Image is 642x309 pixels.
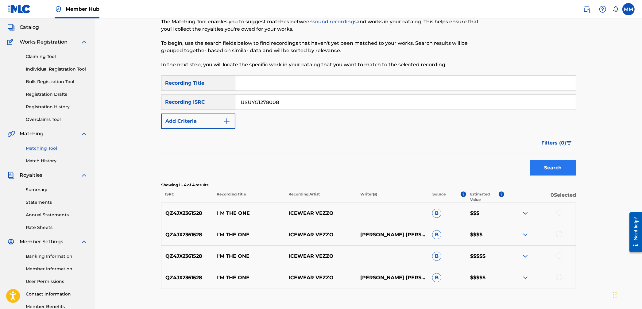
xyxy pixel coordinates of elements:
span: Member Settings [20,238,63,245]
div: Drag [613,286,617,304]
a: Registration Drafts [26,91,88,98]
a: Registration History [26,104,88,110]
a: Match History [26,158,88,164]
p: $$$ [466,210,504,217]
span: B [432,273,441,282]
a: CatalogCatalog [7,24,39,31]
img: Member Settings [7,238,15,245]
span: ? [499,191,504,197]
p: $$$$$ [466,253,504,260]
button: Add Criteria [161,114,235,129]
button: Search [530,160,576,176]
a: Statements [26,199,88,206]
a: Member Information [26,266,88,272]
span: B [432,209,441,218]
img: filter [567,141,572,145]
p: ISRC [161,191,213,203]
div: User Menu [622,3,635,15]
span: B [432,252,441,261]
span: Filters ( 0 ) [541,139,566,147]
p: [PERSON_NAME] [PERSON_NAME] [356,231,428,238]
img: expand [80,172,88,179]
p: 0 Selected [504,191,576,203]
div: Help [597,3,609,15]
span: Royalties [20,172,42,179]
a: User Permissions [26,278,88,285]
span: Works Registration [20,38,68,46]
a: Individual Registration Tool [26,66,88,72]
img: expand [522,253,529,260]
img: expand [522,210,529,217]
img: search [583,6,590,13]
div: Notifications [613,6,619,12]
p: Recording Title [213,191,284,203]
span: ? [461,191,466,197]
a: Claiming Tool [26,53,88,60]
img: expand [522,231,529,238]
p: I'M THE ONE [213,274,285,281]
p: ICEWEAR VEZZO [284,210,356,217]
p: Source [432,191,446,203]
img: MLC Logo [7,5,31,14]
p: To begin, use the search fields below to find recordings that haven't yet been matched to your wo... [161,40,481,54]
p: Recording Artist [284,191,356,203]
form: Search Form [161,75,576,179]
img: Matching [7,130,15,137]
p: In the next step, you will locate the specific work in your catalog that you want to match to the... [161,61,481,68]
img: Works Registration [7,38,15,46]
a: Contact Information [26,291,88,297]
p: The Matching Tool enables you to suggest matches between and works in your catalog. This helps en... [161,18,481,33]
img: expand [522,274,529,281]
p: I'M THE ONE [213,231,285,238]
a: Summary [26,187,88,193]
a: Annual Statements [26,212,88,218]
p: QZ4JX2361528 [161,274,213,281]
img: expand [80,38,88,46]
img: expand [80,130,88,137]
p: ICEWEAR VEZZO [284,253,356,260]
a: Bulk Registration Tool [26,79,88,85]
p: QZ4JX2361528 [161,253,213,260]
p: Estimated Value [470,191,498,203]
span: Member Hub [66,6,99,13]
p: ICEWEAR VEZZO [284,231,356,238]
img: help [599,6,606,13]
a: Matching Tool [26,145,88,152]
a: Rate Sheets [26,224,88,231]
p: Showing 1 - 4 of 4 results [161,182,576,188]
img: Top Rightsholder [55,6,62,13]
p: $$$$ [466,231,504,238]
p: I'M THE ONE [213,253,285,260]
p: Writer(s) [356,191,428,203]
p: QZ4JX2361528 [161,231,213,238]
span: Catalog [20,24,39,31]
img: 9d2ae6d4665cec9f34b9.svg [223,118,230,125]
span: Matching [20,130,44,137]
img: expand [80,238,88,245]
a: sound recordings [313,19,357,25]
img: Catalog [7,24,15,31]
a: Public Search [581,3,593,15]
a: Banking Information [26,253,88,260]
p: $$$$$ [466,274,504,281]
p: ICEWEAR VEZZO [284,274,356,281]
p: [PERSON_NAME] [PERSON_NAME] [356,274,428,281]
a: Overclaims Tool [26,116,88,123]
p: I M THE ONE [213,210,285,217]
p: QZ4JX2361528 [161,210,213,217]
img: Royalties [7,172,15,179]
button: Filters (0) [538,135,576,151]
iframe: Chat Widget [611,280,642,309]
span: B [432,230,441,239]
iframe: Resource Center [625,207,642,257]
